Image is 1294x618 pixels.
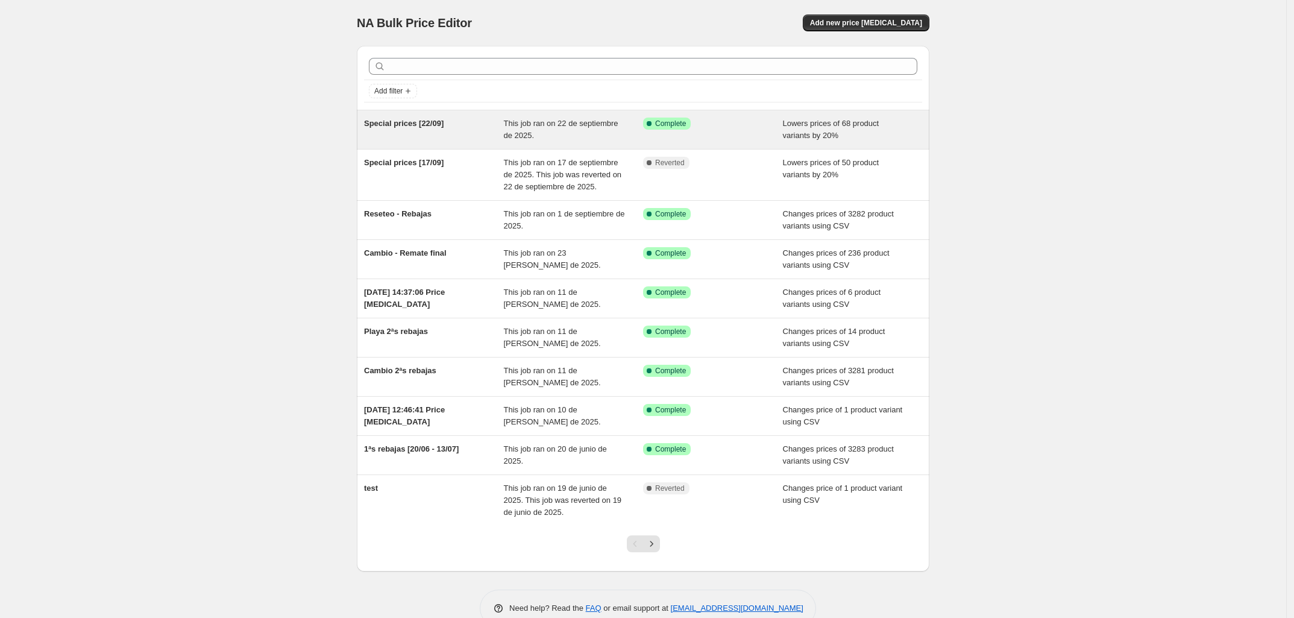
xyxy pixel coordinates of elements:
[364,158,444,167] span: Special prices [17/09]
[783,209,894,230] span: Changes prices of 3282 product variants using CSV
[655,288,686,297] span: Complete
[374,86,403,96] span: Add filter
[504,444,607,465] span: This job ran on 20 de junio de 2025.
[655,209,686,219] span: Complete
[783,119,879,140] span: Lowers prices of 68 product variants by 20%
[655,484,685,493] span: Reverted
[783,158,879,179] span: Lowers prices of 50 product variants by 20%
[671,604,803,613] a: [EMAIL_ADDRESS][DOMAIN_NAME]
[783,366,894,387] span: Changes prices of 3281 product variants using CSV
[504,158,622,191] span: This job ran on 17 de septiembre de 2025. This job was reverted on 22 de septiembre de 2025.
[357,16,472,30] span: NA Bulk Price Editor
[504,484,622,517] span: This job ran on 19 de junio de 2025. This job was reverted on 19 de junio de 2025.
[803,14,929,31] button: Add new price [MEDICAL_DATA]
[783,327,885,348] span: Changes prices of 14 product variants using CSV
[364,327,428,336] span: Playa 2ªs rebajas
[655,119,686,128] span: Complete
[364,119,444,128] span: Special prices [22/09]
[364,248,447,257] span: Cambio - Remate final
[504,288,601,309] span: This job ran on 11 de [PERSON_NAME] de 2025.
[783,484,903,505] span: Changes price of 1 product variant using CSV
[369,84,417,98] button: Add filter
[504,366,601,387] span: This job ran on 11 de [PERSON_NAME] de 2025.
[783,405,903,426] span: Changes price of 1 product variant using CSV
[364,209,432,218] span: Reseteo - Rebajas
[509,604,586,613] span: Need help? Read the
[627,535,660,552] nav: Pagination
[655,248,686,258] span: Complete
[655,444,686,454] span: Complete
[364,366,436,375] span: Cambio 2ªs rebajas
[364,444,459,453] span: 1ªs rebajas [20/06 - 13/07]
[586,604,601,613] a: FAQ
[783,444,894,465] span: Changes prices of 3283 product variants using CSV
[655,405,686,415] span: Complete
[601,604,671,613] span: or email support at
[504,209,625,230] span: This job ran on 1 de septiembre de 2025.
[364,288,445,309] span: [DATE] 14:37:06 Price [MEDICAL_DATA]
[810,18,922,28] span: Add new price [MEDICAL_DATA]
[504,327,601,348] span: This job ran on 11 de [PERSON_NAME] de 2025.
[504,119,618,140] span: This job ran on 22 de septiembre de 2025.
[783,248,890,270] span: Changes prices of 236 product variants using CSV
[783,288,881,309] span: Changes prices of 6 product variants using CSV
[655,366,686,376] span: Complete
[364,484,378,493] span: test
[504,248,601,270] span: This job ran on 23 [PERSON_NAME] de 2025.
[504,405,601,426] span: This job ran on 10 de [PERSON_NAME] de 2025.
[364,405,445,426] span: [DATE] 12:46:41 Price [MEDICAL_DATA]
[655,327,686,336] span: Complete
[655,158,685,168] span: Reverted
[643,535,660,552] button: Next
